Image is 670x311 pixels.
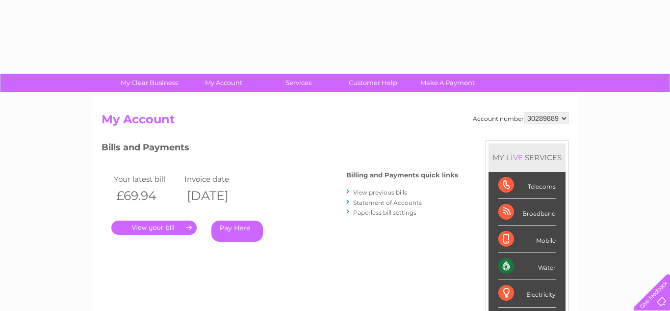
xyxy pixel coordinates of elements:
[258,74,339,92] a: Services
[498,253,556,280] div: Water
[109,74,190,92] a: My Clear Business
[211,221,263,242] a: Pay Here
[473,113,568,124] div: Account number
[498,172,556,199] div: Telecoms
[353,209,416,216] a: Paperless bill settings
[504,153,525,162] div: LIVE
[353,199,422,206] a: Statement of Accounts
[498,226,556,253] div: Mobile
[111,186,182,206] th: £69.94
[498,280,556,307] div: Electricity
[102,113,568,131] h2: My Account
[407,74,488,92] a: Make A Payment
[111,172,182,186] td: Your latest bill
[489,143,566,171] div: MY SERVICES
[183,74,264,92] a: My Account
[182,172,253,186] td: Invoice date
[353,189,407,196] a: View previous bills
[182,186,253,206] th: [DATE]
[333,74,413,92] a: Customer Help
[102,141,458,158] h3: Bills and Payments
[346,171,458,179] h4: Billing and Payments quick links
[111,221,197,235] a: .
[498,199,556,226] div: Broadband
